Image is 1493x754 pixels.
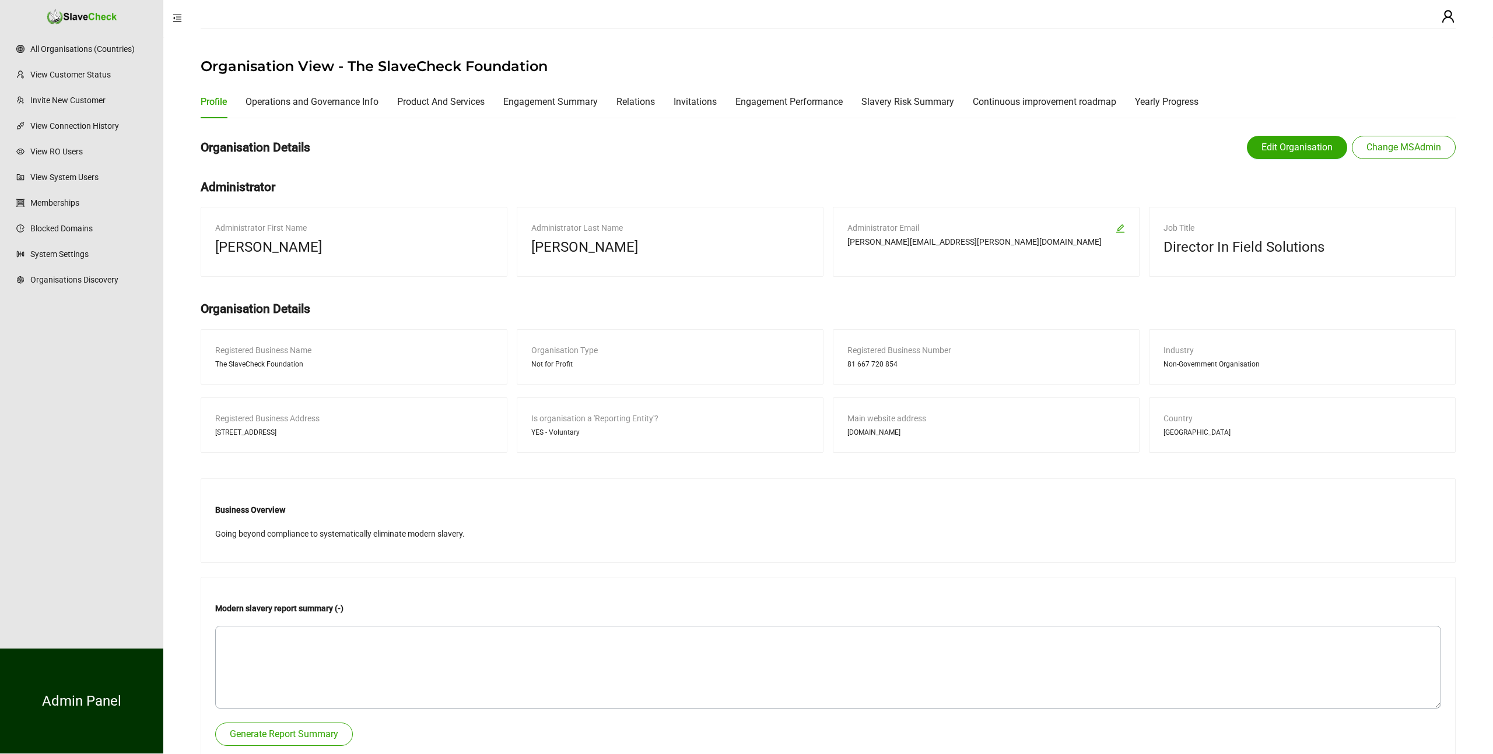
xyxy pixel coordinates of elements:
[531,221,809,234] div: Administrator Last Name
[173,13,182,23] span: menu-fold
[1366,140,1441,154] span: Change MSAdmin
[201,138,310,157] h2: Organisation Details
[1135,94,1198,109] div: Yearly Progress
[215,723,353,746] button: Generate Report Summary
[1163,412,1441,425] div: Country
[30,165,151,189] a: View System Users
[531,412,809,425] div: Is organisation a 'Reporting Entity'?
[847,359,898,370] span: 81 667 720 854
[1352,136,1456,159] button: Change MSAdmin
[201,94,227,109] div: Profile
[503,94,598,109] div: Engagement Summary
[1163,237,1324,259] span: Director In Field Solutions
[861,94,954,109] div: Slavery Risk Summary
[847,427,900,438] span: [DOMAIN_NAME]
[201,57,1456,76] h1: Organisation View - The SlaveCheck Foundation
[215,412,493,425] div: Registered Business Address
[30,217,151,240] a: Blocked Domains
[1163,359,1260,370] span: Non-Government Organisation
[215,237,322,259] span: [PERSON_NAME]
[1163,221,1441,234] div: Job Title
[30,242,151,266] a: System Settings
[397,94,485,109] div: Product And Services
[30,37,151,61] a: All Organisations (Countries)
[847,412,1125,425] div: Main website address
[531,427,580,438] span: YES - Voluntary
[215,503,1441,516] h4: Business Overview
[531,359,573,370] span: Not for Profit
[616,94,655,109] div: Relations
[847,344,1125,357] div: Registered Business Number
[215,359,303,370] span: The SlaveCheck Foundation
[246,94,378,109] div: Operations and Governance Info
[973,94,1116,109] div: Continuous improvement roadmap
[531,344,809,357] div: Organisation Type
[215,527,1441,540] p: Going beyond compliance to systematically eliminate modern slavery.
[847,237,1102,248] span: [PERSON_NAME][EMAIL_ADDRESS][PERSON_NAME][DOMAIN_NAME]
[847,221,1111,234] div: Administrator Email
[1116,224,1125,233] span: edit
[30,140,151,163] a: View RO Users
[201,178,1456,197] h2: Administrator
[215,344,493,357] div: Registered Business Name
[1163,344,1441,357] div: Industry
[735,94,843,109] div: Engagement Performance
[1163,427,1231,438] span: [GEOGRAPHIC_DATA]
[1247,136,1347,159] button: Edit Organisation
[30,114,151,138] a: View Connection History
[215,602,1441,615] h4: Modern slavery report summary ( - )
[674,94,717,109] div: Invitations
[1441,9,1455,23] span: user
[1261,140,1333,154] span: Edit Organisation
[30,63,151,86] a: View Customer Status
[30,89,151,112] a: Invite New Customer
[531,237,638,259] span: [PERSON_NAME]
[30,191,151,214] a: Memberships
[30,268,151,291] a: Organisations Discovery
[215,221,493,234] div: Administrator First Name
[201,300,1456,319] h2: Organisation Details
[215,427,276,438] span: [STREET_ADDRESS]
[230,727,338,741] span: Generate Report Summary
